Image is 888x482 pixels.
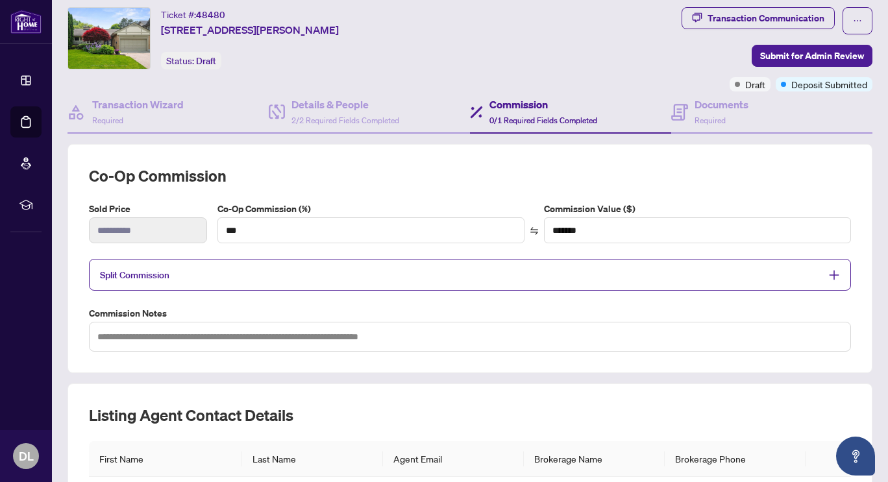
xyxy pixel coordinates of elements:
label: Commission Value ($) [544,202,851,216]
button: Open asap [836,437,875,476]
button: Submit for Admin Review [752,45,872,67]
span: Required [92,115,123,125]
span: plus [828,269,840,281]
th: Brokerage Phone [665,441,806,477]
th: Brokerage Name [524,441,665,477]
button: Transaction Communication [682,7,835,29]
th: Last Name [242,441,383,477]
span: Draft [745,77,765,91]
span: Submit for Admin Review [760,45,864,66]
h2: Co-op Commission [89,165,851,186]
span: 48480 [196,9,225,21]
span: Split Commission [100,269,169,281]
div: Ticket #: [161,7,225,22]
h4: Documents [695,97,748,112]
label: Sold Price [89,202,207,216]
div: Split Commission [89,259,851,291]
th: Agent Email [383,441,524,477]
span: Deposit Submitted [791,77,867,91]
h4: Transaction Wizard [92,97,184,112]
span: [STREET_ADDRESS][PERSON_NAME] [161,22,339,38]
label: Commission Notes [89,306,851,320]
span: Draft [196,55,216,67]
span: 2/2 Required Fields Completed [291,115,399,125]
div: Transaction Communication [708,8,824,29]
span: DL [19,447,34,465]
h4: Details & People [291,97,399,112]
img: IMG-W12308180_1.jpg [68,8,150,69]
span: ellipsis [853,16,862,25]
label: Co-Op Commission (%) [217,202,524,216]
span: 0/1 Required Fields Completed [489,115,597,125]
h2: Listing Agent Contact Details [89,405,851,426]
span: swap [530,226,539,235]
span: Required [695,115,726,125]
h4: Commission [489,97,597,112]
div: Status: [161,52,221,69]
img: logo [10,10,42,34]
th: First Name [89,441,242,477]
